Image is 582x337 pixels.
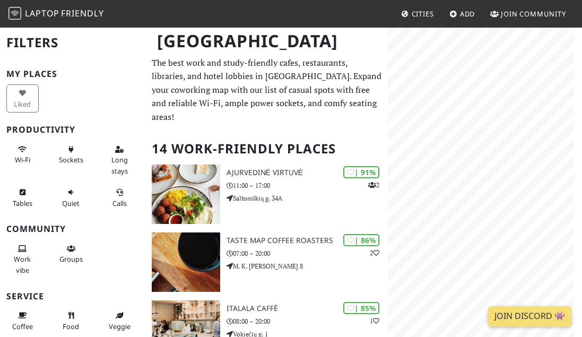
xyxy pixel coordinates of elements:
[55,307,87,335] button: Food
[15,155,30,165] span: Stable Wi-Fi
[412,9,434,19] span: Cities
[55,141,87,169] button: Sockets
[227,248,388,258] p: 07:00 – 20:00
[149,27,386,56] h1: [GEOGRAPHIC_DATA]
[63,322,79,331] span: Food
[152,133,381,165] h2: 14 Work-Friendly Places
[59,155,83,165] span: Power sockets
[103,307,136,335] button: Veggie
[343,166,379,178] div: | 91%
[152,232,220,292] img: Taste Map Coffee Roasters
[55,184,87,212] button: Quiet
[103,184,136,212] button: Calls
[12,322,33,331] span: Coffee
[6,240,39,279] button: Work vibe
[227,168,388,177] h3: Ajurvedinė virtuvė
[111,155,128,175] span: Long stays
[501,9,566,19] span: Join Community
[6,141,39,169] button: Wi-Fi
[445,4,480,23] a: Add
[368,180,379,190] p: 2
[14,254,31,274] span: People working
[13,198,32,208] span: Work-friendly tables
[343,302,379,314] div: | 85%
[25,7,59,19] span: Laptop
[8,5,104,23] a: LaptopFriendly LaptopFriendly
[6,307,39,335] button: Coffee
[343,234,379,246] div: | 86%
[59,254,83,264] span: Group tables
[227,261,388,271] p: M. K. [PERSON_NAME] 8
[145,232,388,292] a: Taste Map Coffee Roasters | 86% 2 Taste Map Coffee Roasters 07:00 – 20:00 M. K. [PERSON_NAME] 8
[227,236,388,245] h3: Taste Map Coffee Roasters
[486,4,570,23] a: Join Community
[227,316,388,326] p: 08:00 – 20:00
[145,165,388,224] a: Ajurvedinė virtuvė | 91% 2 Ajurvedinė virtuvė 11:00 – 17:00 Saltoniškių g. 34A
[55,240,87,268] button: Groups
[6,224,139,234] h3: Community
[6,125,139,135] h3: Productivity
[370,316,379,326] p: 1
[370,248,379,258] p: 2
[152,165,220,224] img: Ajurvedinė virtuvė
[227,193,388,203] p: Saltoniškių g. 34A
[397,4,438,23] a: Cities
[112,198,127,208] span: Video/audio calls
[8,7,21,20] img: LaptopFriendly
[61,7,103,19] span: Friendly
[6,184,39,212] button: Tables
[227,304,388,313] h3: Italala Caffè
[6,27,139,59] h2: Filters
[227,180,388,191] p: 11:00 – 17:00
[62,198,80,208] span: Quiet
[460,9,475,19] span: Add
[152,56,381,124] p: The best work and study-friendly cafes, restaurants, libraries, and hotel lobbies in [GEOGRAPHIC_...
[6,291,139,301] h3: Service
[488,306,571,326] a: Join Discord 👾
[109,322,131,331] span: Veggie
[103,141,136,179] button: Long stays
[6,69,139,79] h3: My Places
